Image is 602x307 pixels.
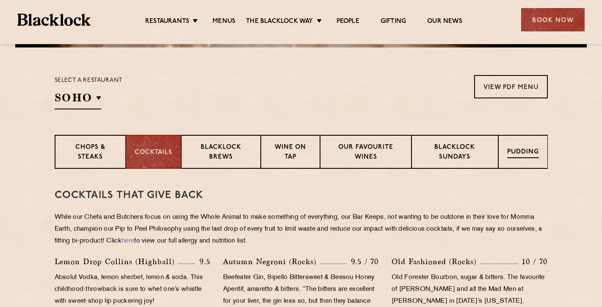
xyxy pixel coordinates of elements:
p: Our favourite wines [329,143,403,163]
p: While our Chefs and Butchers focus on using the Whole Animal to make something of everything, our... [55,212,548,247]
p: 10 / 70 [518,256,548,267]
p: Old Fashioned (Rocks) [392,256,480,268]
a: here [122,238,134,244]
p: Blacklock Brews [190,143,252,163]
p: Cocktails [135,148,172,158]
p: Select a restaurant [55,75,123,86]
h2: SOHO [55,90,101,109]
p: Lemon Drop Collins (Highball) [55,256,179,268]
a: People [337,17,359,27]
p: 9.5 / 70 [347,256,379,267]
img: BL_Textured_Logo-footer-cropped.svg [17,14,91,26]
p: Blacklock Sundays [420,143,489,163]
p: Pudding [507,148,539,158]
a: Gifting [381,17,406,27]
p: Chops & Steaks [64,143,117,163]
a: View PDF Menu [474,75,548,98]
a: Menus [213,17,235,27]
p: Autumn Negroni (Rocks) [223,256,320,268]
p: 9.5 [195,256,210,267]
div: Book Now [521,8,585,31]
p: Wine on Tap [270,143,311,163]
a: Our News [427,17,462,27]
a: Restaurants [145,17,189,27]
h3: Cocktails That Give Back [55,190,548,201]
a: The Blacklock Way [246,17,313,27]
